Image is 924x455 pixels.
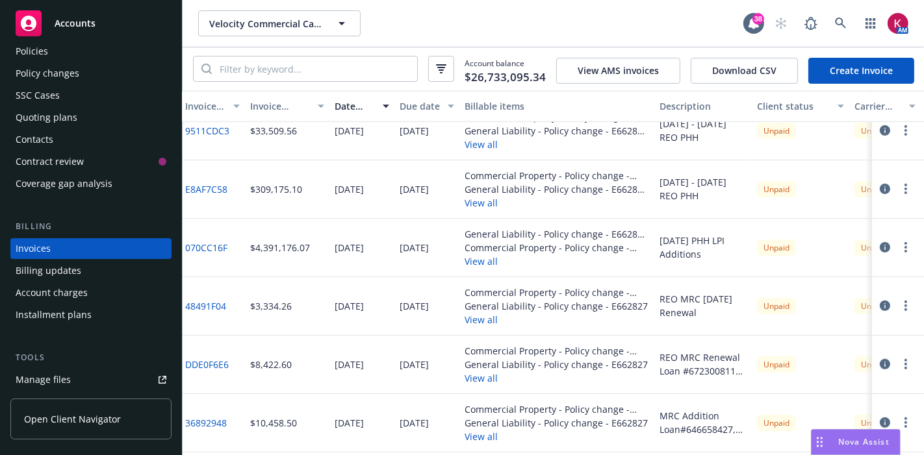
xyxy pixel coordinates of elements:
[757,298,796,314] div: Unpaid
[400,299,429,313] div: [DATE]
[660,117,747,144] div: [DATE] - [DATE] REO PHH
[811,429,901,455] button: Nova Assist
[465,430,649,443] button: View all
[660,234,747,261] div: [DATE] PHH LPI Additions
[335,358,364,371] div: [DATE]
[10,351,172,364] div: Tools
[198,10,361,36] button: Velocity Commercial Capital
[16,41,48,62] div: Policies
[465,138,649,151] button: View all
[185,182,227,196] a: E8AF7C58
[16,304,92,325] div: Installment plans
[465,124,649,138] div: General Liability - Policy change - E662827 - PHH
[465,69,546,86] span: $26,733,095.34
[250,416,297,430] div: $10,458.50
[465,286,649,299] div: Commercial Property - Policy change - E662826
[10,238,172,259] a: Invoices
[55,18,96,29] span: Accounts
[465,182,649,196] div: General Liability - Policy change - E662827 - PHH
[250,299,292,313] div: $3,334.26
[465,371,649,385] button: View all
[400,416,429,430] div: [DATE]
[768,10,794,36] a: Start snowing
[465,99,649,113] div: Billable items
[209,17,322,31] span: Velocity Commercial Capital
[854,356,893,373] div: Unpaid
[465,402,649,416] div: Commercial Property - Policy change - E662826
[828,10,854,36] a: Search
[16,151,84,172] div: Contract review
[660,292,747,319] div: REO MRC [DATE] Renewal
[400,124,429,138] div: [DATE]
[335,124,364,138] div: [DATE]
[16,63,79,84] div: Policy changes
[180,91,245,122] button: Invoice ID
[335,416,364,430] div: [DATE]
[16,107,77,128] div: Quoting plans
[16,282,88,303] div: Account charges
[185,241,227,254] a: 070CC16F
[400,241,429,254] div: [DATE]
[400,358,429,371] div: [DATE]
[465,169,649,182] div: Commercial Property - Policy change - E662826 - PHH
[465,254,649,268] button: View all
[212,56,417,81] input: Filter by keyword...
[465,58,546,80] span: Account balance
[250,358,292,371] div: $8,422.60
[752,13,764,25] div: 38
[854,123,893,139] div: Unpaid
[10,41,172,62] a: Policies
[465,241,649,254] div: Commercial Property - Policy change - E662825 - PHH
[10,107,172,128] a: Quoting plans
[250,182,302,196] div: $309,175.10
[752,91,849,122] button: Client status
[465,299,649,313] div: General Liability - Policy change - E662827
[798,10,824,36] a: Report a Bug
[757,181,796,197] div: Unpaid
[556,58,680,84] button: View AMS invoices
[660,409,747,436] div: MRC Addition Loan#646658427, 646670158, 646678565
[201,64,212,74] svg: Search
[10,85,172,106] a: SSC Cases
[10,369,172,390] a: Manage files
[10,63,172,84] a: Policy changes
[854,99,901,113] div: Carrier status
[854,181,893,197] div: Unpaid
[335,182,364,196] div: [DATE]
[854,298,893,314] div: Unpaid
[16,369,71,390] div: Manage files
[757,415,796,431] div: Unpaid
[185,99,225,113] div: Invoice ID
[16,129,53,150] div: Contacts
[185,416,227,430] a: 36892948
[10,151,172,172] a: Contract review
[400,99,440,113] div: Due date
[838,436,890,447] span: Nova Assist
[654,91,752,122] button: Description
[335,299,364,313] div: [DATE]
[660,99,747,113] div: Description
[808,58,914,84] a: Create Invoice
[16,238,51,259] div: Invoices
[465,227,649,241] div: General Liability - Policy change - E662827 - PHH
[16,85,60,106] div: SSC Cases
[10,304,172,325] a: Installment plans
[691,58,798,84] button: Download CSV
[757,240,796,256] div: Unpaid
[465,313,649,326] button: View all
[24,412,121,426] span: Open Client Navigator
[185,358,229,371] a: DDE0F6E6
[10,129,172,150] a: Contacts
[10,282,172,303] a: Account charges
[245,91,329,122] button: Invoice amount
[660,175,747,203] div: [DATE] - [DATE] REO PHH
[888,13,908,34] img: photo
[465,358,649,371] div: General Liability - Policy change - E662827
[185,299,226,313] a: 48491F04
[465,344,649,358] div: Commercial Property - Policy change - E662826
[757,356,796,373] div: Unpaid
[394,91,459,122] button: Due date
[849,91,921,122] button: Carrier status
[185,124,229,138] a: 9511CDC3
[757,123,796,139] div: Unpaid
